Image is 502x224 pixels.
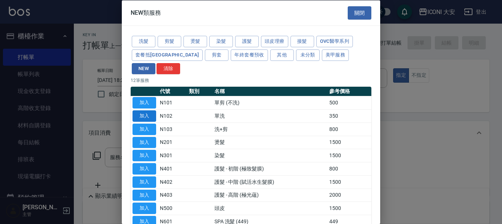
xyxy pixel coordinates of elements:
th: 代號 [158,87,187,96]
button: 加入 [133,176,156,187]
td: 頭皮 [213,201,327,215]
td: N402 [158,175,187,189]
button: 其他 [270,49,294,61]
th: 類別 [187,87,213,96]
td: 單剪 (不洗) [213,96,327,109]
button: 剪套 [205,49,228,61]
td: N401 [158,162,187,175]
button: 接髮 [290,36,314,47]
button: NEW [132,63,155,74]
button: 加入 [133,110,156,122]
td: 1500 [327,201,371,215]
button: ovc醫學系列 [316,36,353,47]
button: 套餐抵[GEOGRAPHIC_DATA] [132,49,203,61]
td: N103 [158,123,187,136]
td: 1500 [327,149,371,162]
button: 加入 [133,97,156,108]
td: 1500 [327,136,371,149]
button: 護髮 [235,36,259,47]
button: 洗髮 [132,36,155,47]
button: 加入 [133,189,156,201]
button: 加入 [133,150,156,161]
button: 加入 [133,137,156,148]
td: 護髮 - 高階 (極光蘊) [213,189,327,202]
button: 美甲服務 [322,49,349,61]
button: 加入 [133,163,156,175]
button: 加入 [133,203,156,214]
td: 單洗 [213,109,327,123]
td: 染髮 [213,149,327,162]
td: 2000 [327,189,371,202]
th: 參考價格 [327,87,371,96]
td: N102 [158,109,187,123]
span: NEW類服務 [131,9,161,16]
td: 350 [327,109,371,123]
td: 護髮 - 中階 (賦活水生髮膜) [213,175,327,189]
button: 剪髮 [158,36,181,47]
td: 800 [327,123,371,136]
td: N500 [158,201,187,215]
button: 加入 [133,123,156,135]
button: 關閉 [348,6,371,20]
td: N301 [158,149,187,162]
p: 12 筆服務 [131,77,371,84]
th: 名稱 [213,87,327,96]
td: 800 [327,162,371,175]
button: 燙髮 [183,36,207,47]
td: 1500 [327,175,371,189]
td: 燙髮 [213,136,327,149]
button: 未分類 [296,49,320,61]
td: 洗+剪 [213,123,327,136]
button: 染髮 [209,36,233,47]
button: 頭皮理療 [261,36,288,47]
button: 清除 [157,63,180,74]
td: 500 [327,96,371,109]
button: 年終套餐預收 [231,49,268,61]
td: N403 [158,189,187,202]
td: 護髮 - 初階 (極致髮膜) [213,162,327,175]
td: N101 [158,96,187,109]
td: N201 [158,136,187,149]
